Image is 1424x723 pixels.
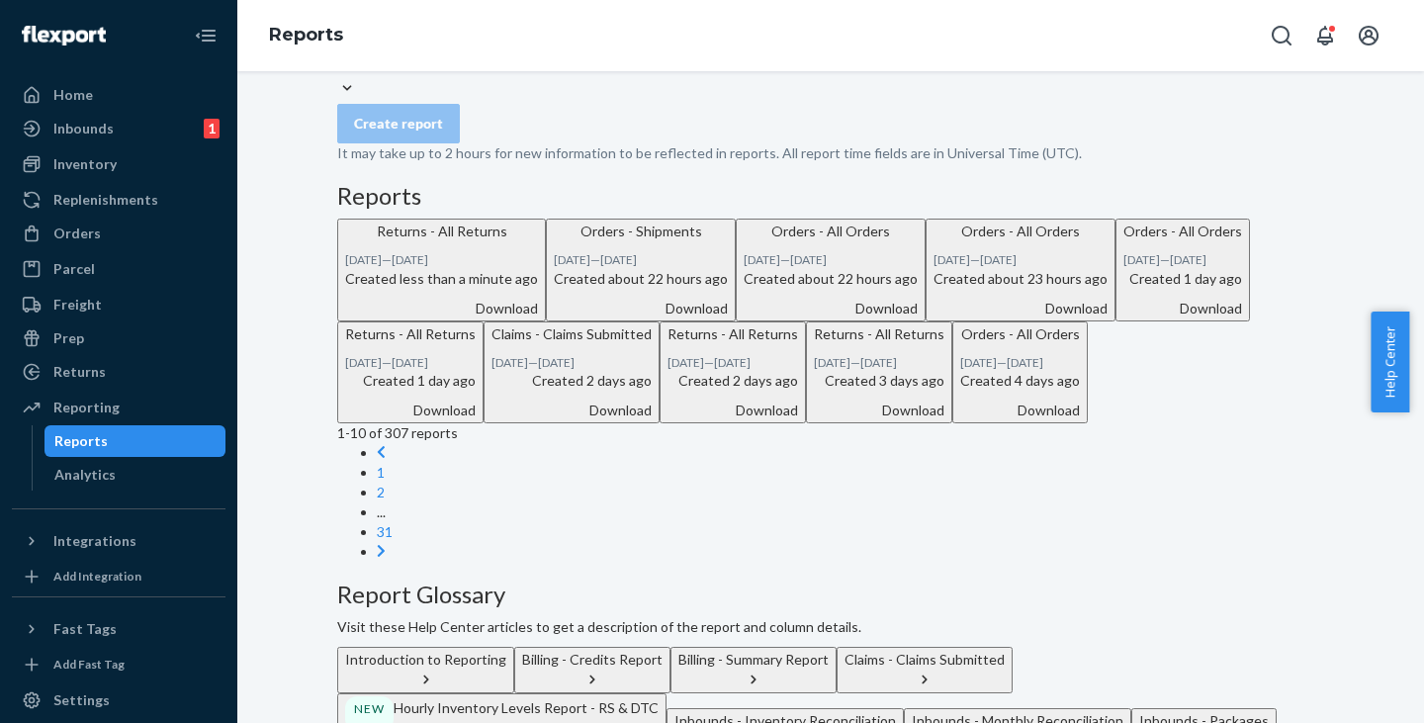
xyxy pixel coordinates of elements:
p: Created 3 days ago [814,371,944,391]
div: Introduction to Reporting [345,650,506,670]
p: Orders - All Orders [960,324,1080,344]
button: Open notifications [1305,16,1345,55]
div: Download [814,401,944,420]
div: Settings [53,690,110,710]
p: Returns - All Returns [345,324,476,344]
a: Parcel [12,253,225,285]
a: Inbounds1 [12,113,225,144]
time: [DATE] [392,355,428,370]
button: Open Search Box [1262,16,1301,55]
div: Parcel [53,259,95,279]
a: Reports [269,24,343,45]
p: Created less than a minute ago [345,269,538,289]
time: [DATE] [1123,252,1160,267]
time: [DATE] [345,252,382,267]
div: Download [345,299,538,318]
div: Prep [53,328,84,348]
button: Help Center [1371,312,1409,412]
img: Flexport logo [22,26,106,45]
div: Create report [354,114,443,134]
div: Download [744,299,918,318]
time: [DATE] [491,355,528,370]
div: Inbounds [53,119,114,138]
div: Replenishments [53,190,158,210]
div: Home [53,85,93,105]
time: [DATE] [538,355,575,370]
a: Page 2 [377,484,385,500]
div: Returns [53,362,106,382]
button: Returns - All Returns[DATE]—[DATE]Created 1 day agoDownload [337,321,484,423]
time: [DATE] [814,355,850,370]
a: Inventory [12,148,225,180]
a: Add Integration [12,565,225,588]
time: [DATE] [934,252,970,267]
time: [DATE] [714,355,751,370]
p: Created about 22 hours ago [744,269,918,289]
p: Created 1 day ago [1123,269,1242,289]
div: Fast Tags [53,619,117,639]
p: Visit these Help Center articles to get a description of the report and column details. [337,617,1324,637]
div: Download [554,299,728,318]
p: Orders - All Orders [1123,222,1242,241]
div: Billing - Summary Report [678,650,829,670]
button: Claims - Claims Submitted[DATE]—[DATE]Created 2 days agoDownload [484,321,660,423]
button: Returns - All Returns[DATE]—[DATE]Created 2 days agoDownload [660,321,806,423]
p: Returns - All Returns [345,222,538,241]
div: Claims - Claims Submitted [845,650,1005,670]
div: Reports [54,431,108,451]
button: Billing - Summary Report [670,647,837,693]
time: [DATE] [744,252,780,267]
time: [DATE] [554,252,590,267]
time: [DATE] [960,355,997,370]
a: Reports [44,425,226,457]
p: It may take up to 2 hours for new information to be reflected in reports. All report time fields ... [337,143,1324,163]
time: [DATE] [1170,252,1206,267]
time: [DATE] [1007,355,1043,370]
button: Claims - Claims Submitted [837,647,1013,693]
div: Add Integration [53,568,141,585]
p: NEW [354,700,385,717]
div: Inventory [53,154,117,174]
p: — [554,251,728,268]
p: Returns - All Returns [667,324,798,344]
time: [DATE] [667,355,704,370]
button: Returns - All Returns[DATE]—[DATE]Created 3 days agoDownload [806,321,952,423]
button: Introduction to Reporting [337,647,514,693]
p: — [345,251,538,268]
p: Created 2 days ago [667,371,798,391]
a: Page 1 is your current page [377,464,385,481]
button: Orders - All Orders[DATE]—[DATE]Created 1 day agoDownload [1115,219,1250,320]
div: Analytics [54,465,116,485]
h3: Reports [337,183,1324,209]
button: Orders - Shipments[DATE]—[DATE]Created about 22 hours agoDownload [546,219,736,320]
div: 1 [204,119,220,138]
div: Reporting [53,398,120,417]
time: [DATE] [600,252,637,267]
a: Page 31 [377,523,393,540]
a: Add Fast Tag [12,653,225,677]
p: — [491,354,652,371]
p: Claims - Claims Submitted [491,324,652,344]
button: Billing - Credits Report [514,647,670,693]
ol: breadcrumbs [253,7,359,64]
a: Settings [12,684,225,716]
time: [DATE] [392,252,428,267]
a: Returns [12,356,225,388]
span: 1 - 10 of 307 reports [337,424,458,441]
p: Created 4 days ago [960,371,1080,391]
time: [DATE] [860,355,897,370]
button: Create report [337,104,460,143]
div: Billing - Credits Report [522,650,663,670]
a: Home [12,79,225,111]
p: Created about 23 hours ago [934,269,1108,289]
a: Prep [12,322,225,354]
li: ... [377,502,1324,522]
button: Returns - All Returns[DATE]—[DATE]Created less than a minute agoDownload [337,219,546,320]
button: Open account menu [1349,16,1388,55]
button: Close Navigation [186,16,225,55]
button: Orders - All Orders[DATE]—[DATE]Created 4 days agoDownload [952,321,1088,423]
div: Integrations [53,531,136,551]
button: Integrations [12,525,225,557]
p: — [1123,251,1242,268]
